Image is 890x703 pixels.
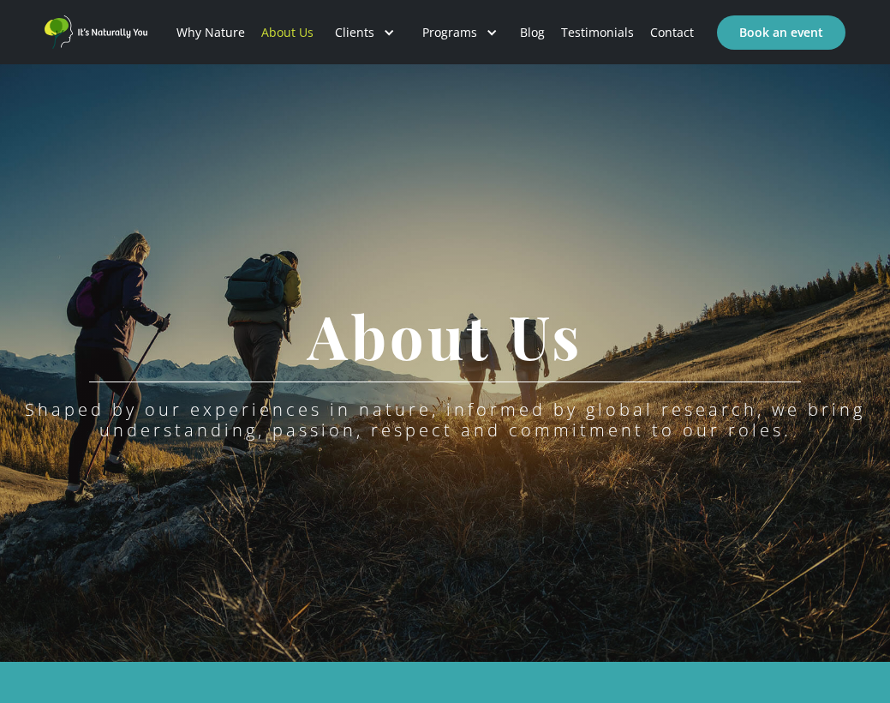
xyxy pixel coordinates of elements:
[308,303,582,369] h1: About Us
[45,15,147,49] a: home
[717,15,845,50] a: Book an event
[511,3,553,62] a: Blog
[553,3,642,62] a: Testimonials
[642,3,702,62] a: Contact
[422,24,477,41] div: Programs
[409,3,511,62] div: Programs
[335,24,374,41] div: Clients
[168,3,253,62] a: Why Nature
[321,3,409,62] div: Clients
[253,3,321,62] a: About Us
